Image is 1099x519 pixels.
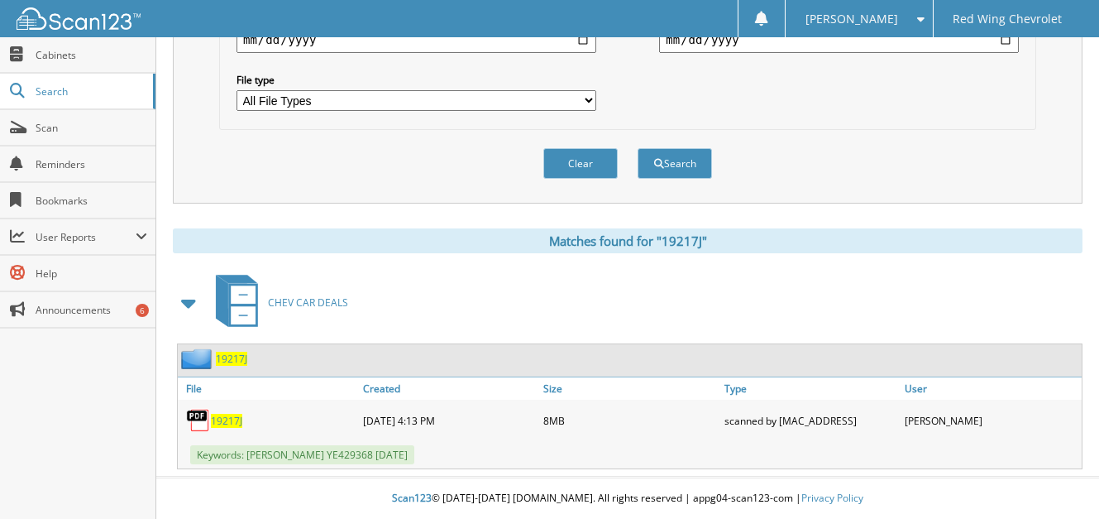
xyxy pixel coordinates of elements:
a: Created [359,377,540,400]
span: Bookmarks [36,194,147,208]
a: Privacy Policy [801,491,863,505]
span: Red Wing Chevrolet [953,14,1062,24]
div: [PERSON_NAME] [901,404,1082,437]
a: Type [720,377,901,400]
div: 6 [136,304,149,317]
a: User [901,377,1082,400]
div: scanned by [MAC_ADDRESS] [720,404,901,437]
a: 19217J [216,352,247,366]
span: Cabinets [36,48,147,62]
div: 8MB [539,404,720,437]
span: User Reports [36,230,136,244]
iframe: Chat Widget [1016,440,1099,519]
span: Search [36,84,145,99]
div: [DATE] 4:13 PM [359,404,540,437]
span: Scan123 [392,491,432,505]
img: PDF.png [186,408,211,433]
button: Search [638,148,712,179]
span: CHEV CAR DEALS [268,296,348,310]
span: [PERSON_NAME] [805,14,898,24]
a: 19217J [211,414,242,428]
a: File [178,377,359,400]
label: File type [237,73,596,87]
a: Size [539,377,720,400]
span: Help [36,267,147,281]
span: Scan [36,121,147,135]
div: © [DATE]-[DATE] [DOMAIN_NAME]. All rights reserved | appg04-scan123-com | [156,478,1099,519]
div: Matches found for "19217J" [173,228,1082,253]
a: CHEV CAR DEALS [206,270,348,335]
img: folder2.png [181,348,216,369]
span: Reminders [36,157,147,171]
span: Keywords: [PERSON_NAME] YE429368 [DATE] [190,445,414,464]
button: Clear [543,148,618,179]
input: end [659,26,1019,53]
img: scan123-logo-white.svg [17,7,141,30]
span: Announcements [36,303,147,317]
input: start [237,26,596,53]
